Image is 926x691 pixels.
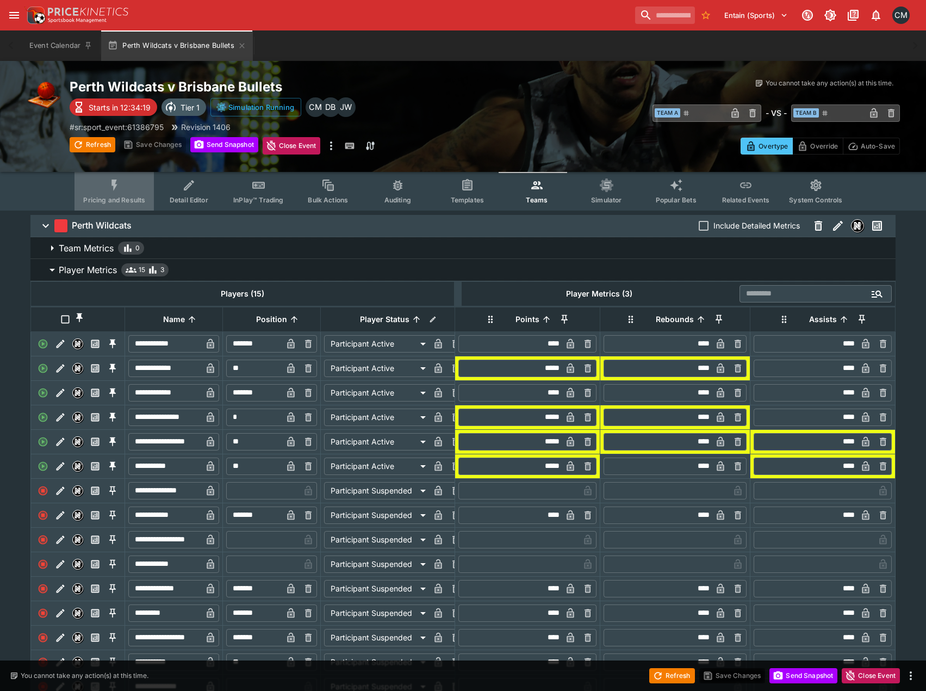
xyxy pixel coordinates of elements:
button: Past Performances [86,482,104,499]
div: Inactive Player [34,580,52,597]
div: Nexus [72,559,83,570]
button: Past Performances [86,531,104,548]
button: Edit [52,653,69,671]
button: Past Performances [86,433,104,451]
h2: Copy To Clipboard [70,78,485,95]
span: InPlay™ Trading [233,196,283,204]
div: Inactive Player [34,653,52,671]
div: Nexus [72,338,83,349]
button: Nexus [69,531,86,548]
p: Auto-Save [861,140,895,152]
p: Revision 1406 [181,121,231,133]
button: Send Snapshot [190,137,258,152]
button: Past Performances [86,335,104,353]
div: Nexus [72,608,83,619]
div: Nexus [851,219,864,232]
span: Position [244,313,299,326]
p: Override [810,140,838,152]
button: Edit [52,458,69,475]
button: Nexus [69,335,86,353]
p: Team Metrics [59,242,114,255]
img: nexus.svg [73,584,83,594]
div: Nexus [72,485,83,496]
div: Participant Suspended [324,531,430,548]
button: Notifications [866,5,886,25]
button: Override [792,138,843,155]
button: Perth Wildcats v Brisbane Bullets [101,30,252,61]
button: Nexus [69,384,86,402]
div: Nexus [72,534,83,545]
img: nexus.svg [73,486,83,496]
img: nexus.svg [73,633,83,643]
button: Simulation Running [210,98,301,116]
img: nexus.svg [73,559,83,569]
img: Sportsbook Management [48,18,107,23]
span: Simulator [591,196,622,204]
div: Inactive Player [34,482,52,499]
button: Past Performances [86,458,104,475]
img: nexus.svg [73,412,83,422]
div: Participant Suspended [324,556,430,573]
p: You cannot take any action(s) at this time. [766,78,893,88]
span: Include Detailed Metrics [713,220,800,231]
div: Nexus [72,510,83,521]
span: Related Events [722,196,769,204]
h6: - VS - [766,107,787,119]
img: nexus.svg [852,220,863,232]
div: Participant Active [324,384,430,402]
button: Nexus [69,580,86,597]
button: Documentation [843,5,863,25]
button: Edit [52,604,69,622]
button: Event Calendar [23,30,99,61]
div: Active Player [34,335,52,353]
span: Rebounds [644,313,706,326]
button: Open [867,284,887,304]
button: Select Tenant [718,7,794,24]
button: Nexus [69,433,86,451]
button: Edit [52,580,69,597]
p: Overtype [759,140,788,152]
img: nexus.svg [73,608,83,618]
span: Team B [793,108,819,118]
button: Nexus [69,604,86,622]
button: more [904,669,917,682]
input: search [635,7,695,24]
div: Nexus [72,412,83,423]
img: nexus.svg [73,510,83,520]
span: Team A [655,108,680,118]
div: Justin Walsh [336,97,356,117]
button: Past Performances [86,653,104,671]
div: Inactive Player [34,556,52,573]
div: Nexus [72,632,83,643]
button: No Bookmarks [697,7,714,24]
div: Active Player [34,458,52,475]
span: 15 [139,264,145,275]
button: Connected to PK [798,5,817,25]
div: Participant Active [324,335,430,353]
span: Assists [797,313,849,326]
div: Participant Active [324,433,430,451]
div: Active Player [34,433,52,451]
button: Nexus [848,216,867,236]
button: Nexus [69,507,86,524]
button: Team Metrics0 [30,237,896,259]
button: Past Performances [86,507,104,524]
div: Active Player [34,360,52,377]
button: Send Snapshot [769,668,837,683]
button: Nexus [69,629,86,646]
img: nexus.svg [73,339,83,349]
p: Starts in 12:34:19 [89,102,151,113]
button: more [325,137,338,155]
button: Edit [52,556,69,573]
span: 3 [160,264,164,275]
button: Edit [52,335,69,353]
button: Past Performances [86,556,104,573]
div: Nexus [72,387,83,398]
img: nexus.svg [73,535,83,545]
div: Daniel Beswick [321,97,340,117]
div: Participant Suspended [324,482,430,499]
img: PriceKinetics [48,8,128,16]
div: Participant Suspended [324,507,430,524]
button: Close Event [263,137,321,155]
div: Participant Active [324,409,430,426]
